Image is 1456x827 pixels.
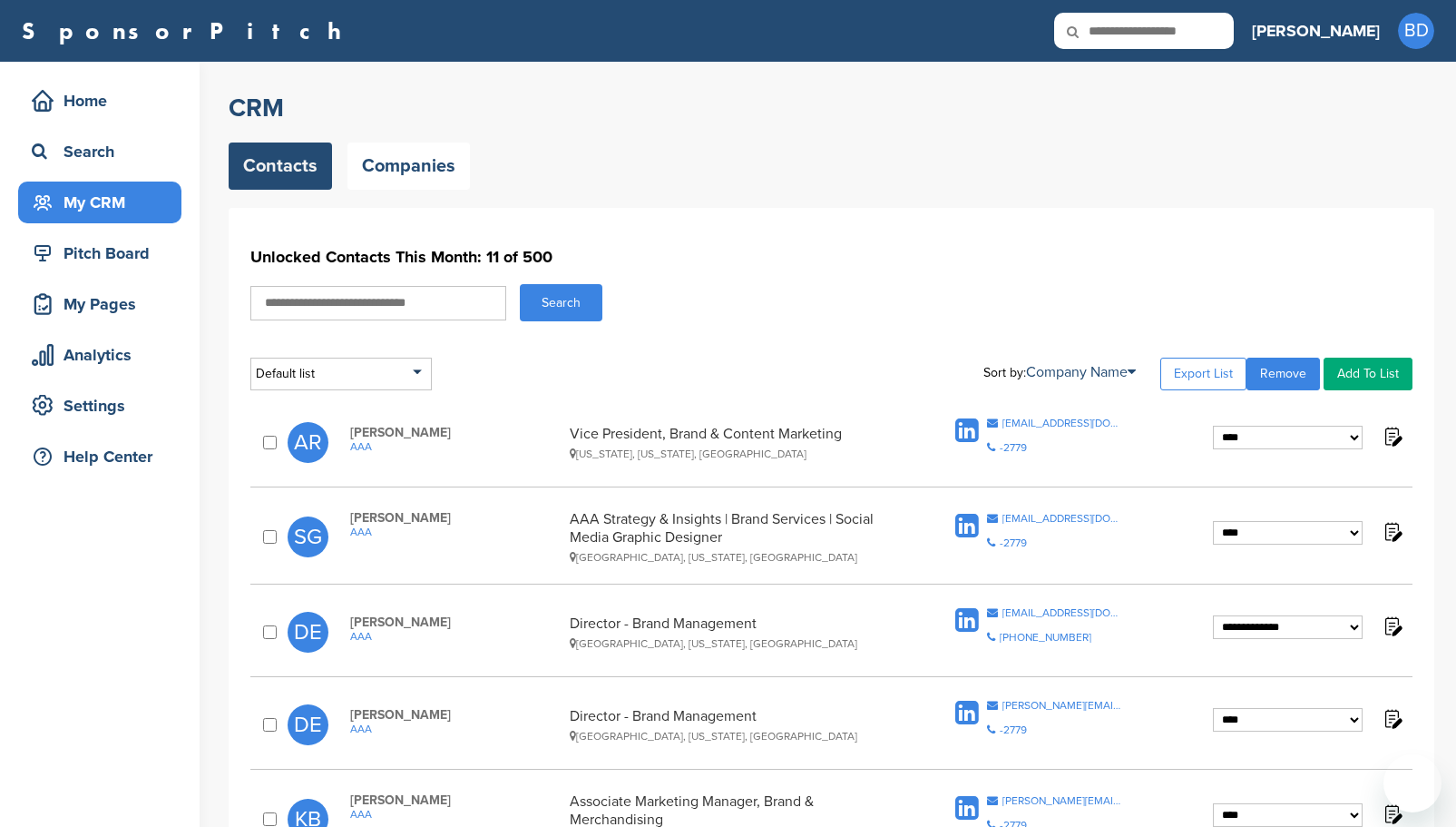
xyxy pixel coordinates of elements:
[1000,442,1027,453] div: -2779
[250,358,432,390] div: Default list
[350,793,561,808] span: [PERSON_NAME]
[570,510,900,564] div: AAA Strategy & Insights | Brand Services | Social Media Graphic Designer
[288,422,328,463] span: AR
[229,92,1434,124] h2: CRM
[1246,358,1320,390] a: Remove
[350,510,561,526] span: [PERSON_NAME]
[1324,358,1412,390] a: Add To List
[1000,632,1091,643] div: [PHONE_NUMBER]
[1002,700,1123,711] div: [PERSON_NAME][EMAIL_ADDRESS][PERSON_NAME][DOMAIN_NAME]
[27,237,181,270] div: Pitch Board
[570,730,900,743] div: [GEOGRAPHIC_DATA], [US_STATE], [GEOGRAPHIC_DATA]
[288,704,328,745] span: DE
[570,448,900,460] div: [US_STATE], [US_STATE], [GEOGRAPHIC_DATA]
[350,808,561,821] a: AAA
[18,131,181,172] a: Search
[18,385,181,427] a: Settings
[288,517,328,557] span: SG
[18,334,181,376] a: Analytics
[1002,513,1123,524] div: [EMAIL_ADDRESS][DOMAIN_NAME]
[983,365,1136,379] div: Sort by:
[250,241,1412,273] h1: Unlocked Contacts This Month: 11 of 500
[18,283,181,325] a: My Pages
[1000,724,1027,735] div: -2779
[27,440,181,473] div: Help Center
[570,551,900,564] div: [GEOGRAPHIC_DATA], [US_STATE], [GEOGRAPHIC_DATA]
[1000,537,1027,548] div: -2779
[18,80,181,122] a: Home
[350,615,561,630] span: [PERSON_NAME]
[570,425,900,460] div: Vice President, Brand & Content Marketing
[347,143,470,190] a: Companies
[22,19,353,43] a: SponsorPitch
[570,707,900,743] div: Director - Brand Management
[1002,795,1123,806] div: [PERSON_NAME][EMAIL_ADDRESS][PERSON_NAME][DOMAIN_NAME]
[1381,802,1403,825] img: Notes
[350,723,561,735] a: AAA
[18,436,181,477] a: Help Center
[27,84,181,117] div: Home
[350,526,561,538] a: AAA
[27,135,181,168] div: Search
[570,637,900,650] div: [GEOGRAPHIC_DATA], [US_STATE], [GEOGRAPHIC_DATA]
[570,615,900,650] div: Director - Brand Management
[1383,754,1441,812] iframe: Button to launch messaging window
[229,143,332,190] a: Contacts
[1381,707,1403,730] img: Notes
[1381,425,1403,448] img: Notes
[27,288,181,320] div: My Pages
[350,707,561,723] span: [PERSON_NAME]
[1026,363,1136,381] a: Company Name
[1252,18,1380,44] h3: [PERSON_NAME]
[1252,11,1380,51] a: [PERSON_NAME]
[27,389,181,422] div: Settings
[1002,418,1123,428] div: [EMAIL_ADDRESS][DOMAIN_NAME]
[27,339,181,371] div: Analytics
[1002,607,1123,618] div: [EMAIL_ADDRESS][DOMAIN_NAME]
[288,612,328,653] span: DE
[18,232,181,274] a: Pitch Board
[1381,520,1403,543] img: Notes
[1160,358,1246,390] a: Export List
[1398,13,1434,49] span: BD
[350,440,561,453] a: AAA
[27,186,181,219] div: My CRM
[1381,615,1403,637] img: Notes
[520,284,602,321] button: Search
[350,425,561,440] span: [PERSON_NAME]
[18,182,181,223] a: My CRM
[350,630,561,643] a: AAA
